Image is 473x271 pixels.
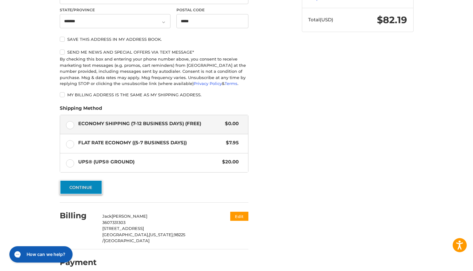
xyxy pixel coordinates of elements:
span: [PERSON_NAME] [112,214,147,219]
span: [GEOGRAPHIC_DATA], [102,232,149,237]
a: Terms [225,81,237,86]
span: 3607331303 [102,220,125,225]
span: Total (USD) [308,17,333,23]
label: My billing address is the same as my shipping address. [60,92,248,97]
span: [GEOGRAPHIC_DATA] [104,238,150,243]
span: $0.00 [222,120,239,127]
h2: Payment [60,258,97,267]
span: [STREET_ADDRESS] [102,226,144,231]
span: $20.00 [219,158,239,166]
label: Send me news and special offers via text message* [60,50,248,55]
a: Privacy Policy [194,81,222,86]
label: State/Province [60,7,170,13]
iframe: Gorgias live chat messenger [6,244,74,265]
span: Economy Shipping (7-12 Business Days) (Free) [78,120,222,127]
button: Edit [230,212,248,221]
span: Flat Rate Economy ((5-7 Business Days)) [78,139,223,146]
span: $82.19 [377,14,407,26]
span: Jack [102,214,112,219]
div: By checking this box and entering your phone number above, you consent to receive marketing text ... [60,56,248,87]
label: Save this address in my address book. [60,37,248,42]
span: [US_STATE], [149,232,174,237]
h2: Billing [60,211,96,221]
span: UPS® (UPS® Ground) [78,158,219,166]
label: Postal Code [176,7,248,13]
span: $7.95 [223,139,239,146]
legend: Shipping Method [60,105,102,115]
button: Continue [60,180,102,194]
